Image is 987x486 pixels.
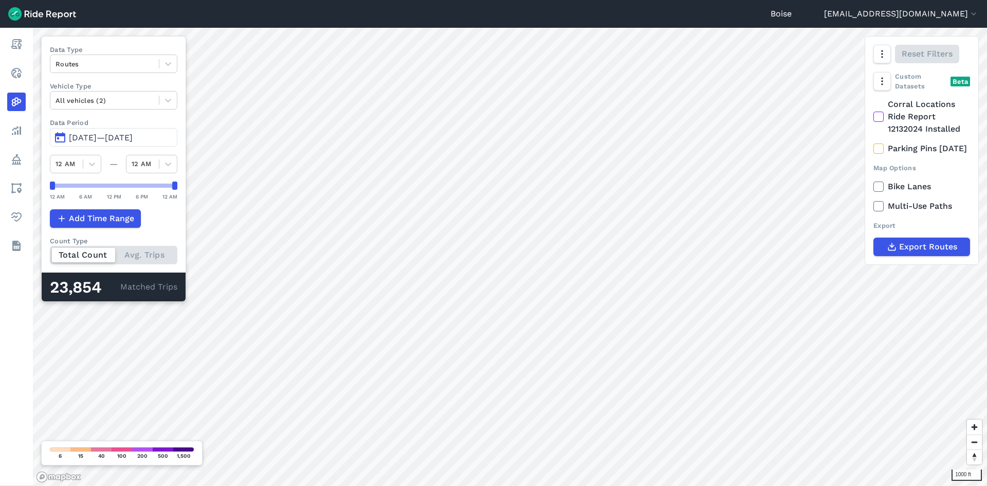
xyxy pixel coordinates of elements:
span: [DATE]—[DATE] [69,133,133,142]
div: 1000 ft [952,470,982,481]
button: Reset bearing to north [967,449,982,464]
div: 23,854 [50,281,120,294]
a: Datasets [7,237,26,255]
label: Bike Lanes [873,181,970,193]
canvas: Map [33,28,987,486]
div: 6 PM [136,192,148,201]
span: Reset Filters [902,48,953,60]
button: Export Routes [873,238,970,256]
div: Count Type [50,236,177,246]
a: Realtime [7,64,26,82]
span: Add Time Range [69,212,134,225]
label: Corral Locations Ride Report 12132024 Installed [873,98,970,135]
div: 12 PM [107,192,121,201]
div: Custom Datasets [873,71,970,91]
label: Data Type [50,45,177,55]
a: Boise [771,8,792,20]
label: Vehicle Type [50,81,177,91]
button: Zoom in [967,420,982,435]
div: Map Options [873,163,970,173]
div: 12 AM [162,192,177,201]
button: Zoom out [967,435,982,449]
span: Export Routes [899,241,957,253]
a: Report [7,35,26,53]
a: Analyze [7,121,26,140]
a: Health [7,208,26,226]
a: Policy [7,150,26,169]
label: Multi-Use Paths [873,200,970,212]
a: Heatmaps [7,93,26,111]
a: Mapbox logo [36,471,81,483]
div: Beta [951,77,970,86]
div: 6 AM [79,192,92,201]
button: [EMAIL_ADDRESS][DOMAIN_NAME] [824,8,979,20]
div: Matched Trips [42,273,186,301]
label: Parking Pins [DATE] [873,142,970,155]
button: Reset Filters [895,45,959,63]
div: — [101,158,126,170]
label: Data Period [50,118,177,128]
button: [DATE]—[DATE] [50,128,177,147]
div: 12 AM [50,192,65,201]
button: Add Time Range [50,209,141,228]
a: Areas [7,179,26,197]
div: Export [873,221,970,230]
img: Ride Report [8,7,76,21]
